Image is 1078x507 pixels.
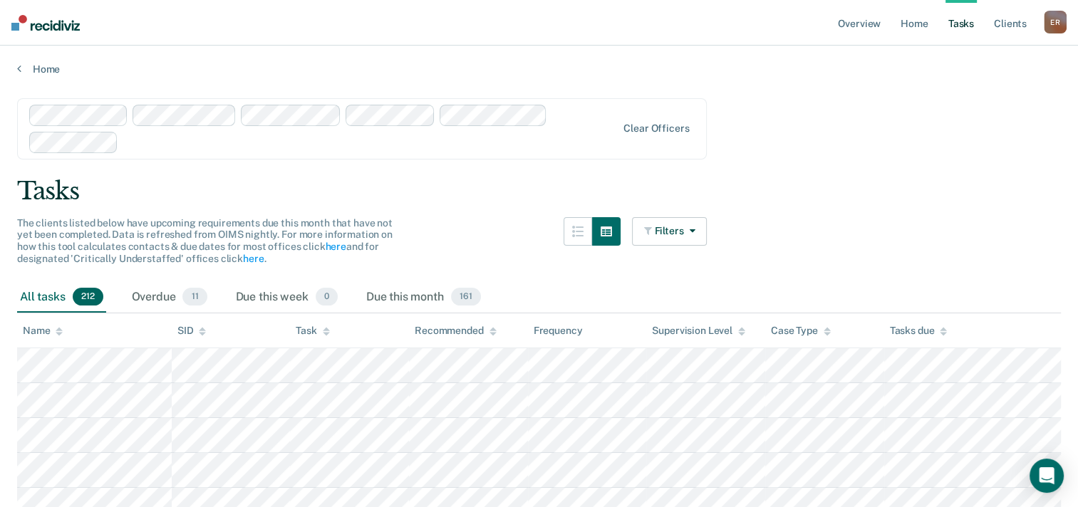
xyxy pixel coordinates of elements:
[623,122,689,135] div: Clear officers
[11,15,80,31] img: Recidiviz
[17,217,393,264] span: The clients listed below have upcoming requirements due this month that have not yet been complet...
[17,177,1061,206] div: Tasks
[177,325,207,337] div: SID
[243,253,264,264] a: here
[233,282,341,313] div: Due this week0
[296,325,329,337] div: Task
[1044,11,1067,33] div: E R
[73,288,103,306] span: 212
[451,288,481,306] span: 161
[23,325,63,337] div: Name
[632,217,708,246] button: Filters
[1044,11,1067,33] button: ER
[771,325,831,337] div: Case Type
[652,325,745,337] div: Supervision Level
[316,288,338,306] span: 0
[17,282,106,313] div: All tasks212
[363,282,484,313] div: Due this month161
[325,241,346,252] a: here
[1030,459,1064,493] div: Open Intercom Messenger
[534,325,583,337] div: Frequency
[129,282,210,313] div: Overdue11
[17,63,1061,75] a: Home
[182,288,207,306] span: 11
[890,325,948,337] div: Tasks due
[415,325,496,337] div: Recommended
